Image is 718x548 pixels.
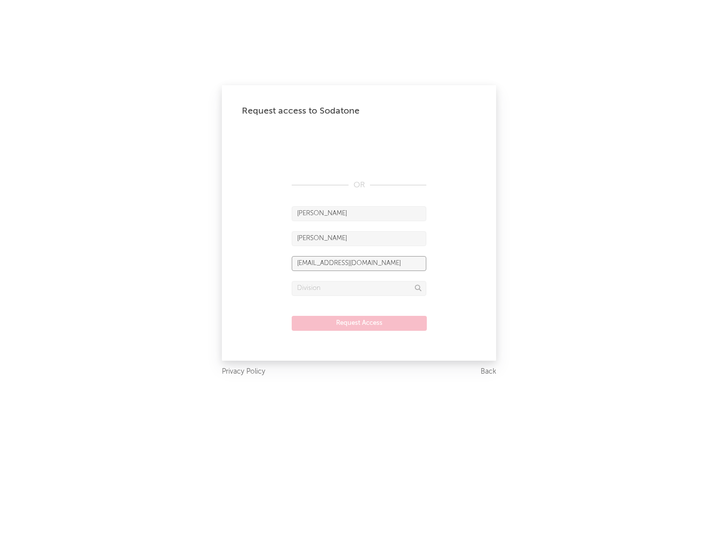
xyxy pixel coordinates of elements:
[292,256,426,271] input: Email
[481,366,496,378] a: Back
[292,206,426,221] input: First Name
[292,231,426,246] input: Last Name
[292,281,426,296] input: Division
[242,105,476,117] div: Request access to Sodatone
[222,366,265,378] a: Privacy Policy
[292,316,427,331] button: Request Access
[292,179,426,191] div: OR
